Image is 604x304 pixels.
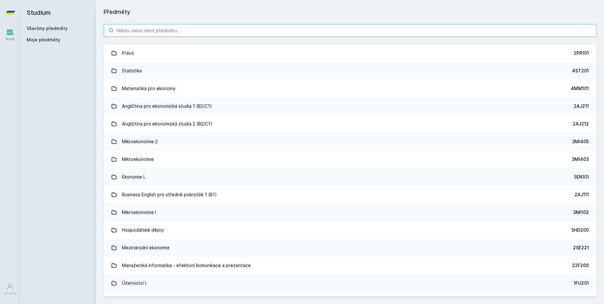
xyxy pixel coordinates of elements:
div: 3MI102 [573,209,589,216]
div: 22F200 [572,262,589,269]
div: Právo [122,47,134,59]
div: Angličtina pro ekonomická studia 1 (B2/C1) [122,100,212,112]
div: 2SE221 [573,245,589,251]
div: Manažerská informatika - efektivní komunikace a prezentace [122,259,251,272]
div: Study [6,37,15,41]
div: Mikroekonomie [122,153,154,166]
a: Ekonomie I. 5EN101 [104,168,596,186]
a: Statistika 4ST201 [104,62,596,80]
a: Hospodářské dějiny 5HD200 [104,221,596,239]
div: Mezinárodní ekonomie [122,241,170,254]
div: 2AJ111 [575,192,589,198]
div: Angličtina pro ekonomická studia 2 (B2/C1) [122,118,212,130]
div: Mikroekonomie 2 [122,135,158,148]
a: Mezinárodní ekonomie 2SE221 [104,239,596,257]
a: Mikroekonomie 3MI403 [104,150,596,168]
span: Moje předměty [27,37,60,43]
div: Uživatel [3,291,17,296]
div: 4MM101 [571,85,589,92]
div: Ekonomie I. [122,171,146,183]
div: 5EN101 [574,174,589,180]
div: Účetnictví I. [122,277,147,289]
a: Study [1,25,19,45]
div: 1FU201 [574,280,589,286]
div: Matematika pro ekonomy [122,82,176,95]
div: 3MI405 [572,138,589,145]
a: Angličtina pro ekonomická studia 2 (B2/C1) 2AJ212 [104,115,596,133]
div: Mikroekonomie I [122,206,156,219]
input: Název nebo ident předmětu… [104,24,596,37]
a: Manažerská informatika - efektivní komunikace a prezentace 22F200 [104,257,596,274]
div: 2PR101 [574,50,589,56]
a: Právo 2PR101 [104,44,596,62]
h1: Předměty [104,8,596,16]
a: Business English pro středně pokročilé 1 (B1) 2AJ111 [104,186,596,204]
div: Business English pro středně pokročilé 1 (B1) [122,188,217,201]
a: Mikroekonomie I 3MI102 [104,204,596,221]
div: Statistika [122,64,142,77]
div: 5HD200 [571,227,589,233]
div: 2AJ212 [573,121,589,127]
a: Všechny předměty [27,26,68,31]
a: Účetnictví I. 1FU201 [104,274,596,292]
div: Hospodářské dějiny [122,224,164,236]
div: 2AJ211 [574,103,589,109]
a: Matematika pro ekonomy 4MM101 [104,80,596,97]
a: Mikroekonomie 2 3MI405 [104,133,596,150]
div: 4ST201 [572,68,589,74]
a: Uživatel [1,280,19,299]
a: Angličtina pro ekonomická studia 1 (B2/C1) 2AJ211 [104,97,596,115]
div: 3MI403 [572,156,589,162]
